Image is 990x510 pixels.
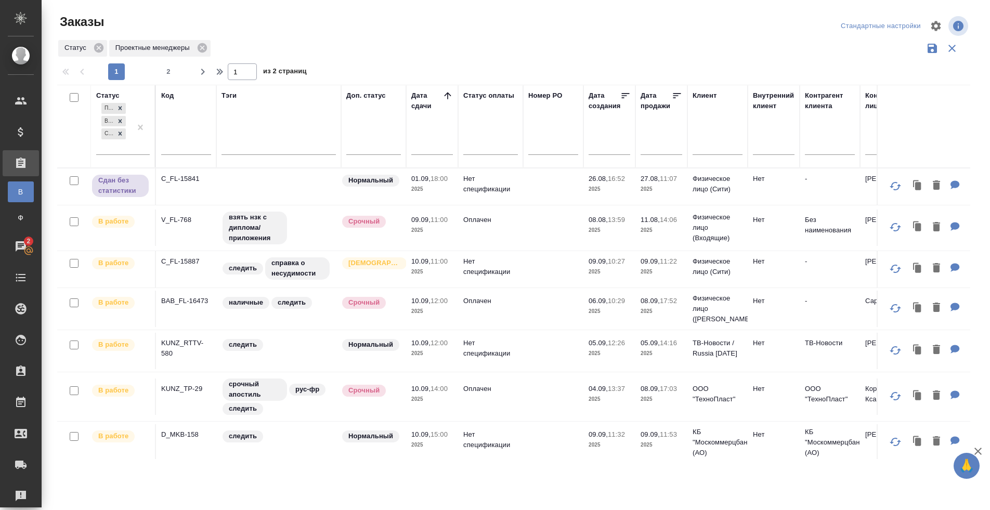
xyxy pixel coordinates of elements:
[908,258,928,279] button: Клонировать
[348,431,393,441] p: Нормальный
[865,90,915,111] div: Контактное лицо
[641,267,682,277] p: 2025
[660,297,677,305] p: 17:52
[928,217,945,238] button: Удалить
[693,256,743,277] p: Физическое лицо (Сити)
[341,174,401,188] div: Статус по умолчанию для стандартных заказов
[805,174,855,184] p: -
[589,430,608,438] p: 09.09,
[411,430,431,438] p: 10.09,
[942,38,962,58] button: Сбросить фильтры
[229,403,257,414] p: следить
[908,217,928,238] button: Клонировать
[91,384,150,398] div: Выставляет ПМ после принятия заказа от КМа
[411,297,431,305] p: 10.09,
[883,296,908,321] button: Обновить
[431,216,448,224] p: 11:00
[8,181,34,202] a: В
[641,216,660,224] p: 11.08,
[458,168,523,205] td: Нет спецификации
[458,291,523,327] td: Оплачен
[954,453,980,479] button: 🙏
[229,297,263,308] p: наличные
[641,90,672,111] div: Дата продажи
[641,297,660,305] p: 08.09,
[431,297,448,305] p: 12:00
[91,338,150,352] div: Выставляет ПМ после принятия заказа от КМа
[928,258,945,279] button: Удалить
[58,40,107,57] div: Статус
[100,127,127,140] div: Подтвержден, В работе, Сдан без статистики
[805,338,855,348] p: ТВ-Новости
[431,385,448,393] p: 14:00
[91,429,150,443] div: Выставляет ПМ после принятия заказа от КМа
[589,440,630,450] p: 2025
[98,175,142,196] p: Сдан без статистики
[753,90,794,111] div: Внутренний клиент
[411,394,453,404] p: 2025
[278,297,306,308] p: следить
[100,115,127,128] div: Подтвержден, В работе, Сдан без статистики
[161,256,211,267] p: C_FL-15887
[589,257,608,265] p: 09.09,
[589,90,620,111] div: Дата создания
[805,296,855,306] p: -
[753,215,794,225] p: Нет
[161,296,211,306] p: BAB_FL-16473
[222,90,237,101] div: Тэги
[860,378,920,415] td: Королева Ксана
[411,385,431,393] p: 10.09,
[641,184,682,194] p: 2025
[458,333,523,369] td: Нет спецификации
[458,424,523,461] td: Нет спецификации
[271,258,323,279] p: справка о несудимости
[589,348,630,359] p: 2025
[883,215,908,240] button: Обновить
[608,175,625,182] p: 16:52
[753,429,794,440] p: Нет
[341,296,401,310] div: Выставляется автоматически, если на указанный объем услуг необходимо больше времени в стандартном...
[161,429,211,440] p: D_MKB-158
[109,40,211,57] div: Проектные менеджеры
[101,128,114,139] div: Сдан без статистики
[115,43,193,53] p: Проектные менеджеры
[348,258,400,268] p: [DEMOGRAPHIC_DATA]
[883,256,908,281] button: Обновить
[348,297,380,308] p: Срочный
[91,256,150,270] div: Выставляет ПМ после принятия заказа от КМа
[100,102,127,115] div: Подтвержден, В работе, Сдан без статистики
[101,116,114,127] div: В работе
[161,384,211,394] p: KUNZ_TP-29
[693,174,743,194] p: Физическое лицо (Сити)
[753,338,794,348] p: Нет
[860,210,920,246] td: [PERSON_NAME]
[660,257,677,265] p: 11:22
[641,306,682,317] p: 2025
[641,257,660,265] p: 09.09,
[222,429,336,443] div: следить
[91,296,150,310] div: Выставляет ПМ после принятия заказа от КМа
[589,394,630,404] p: 2025
[753,256,794,267] p: Нет
[411,225,453,236] p: 2025
[608,385,625,393] p: 13:37
[431,175,448,182] p: 18:00
[753,384,794,394] p: Нет
[411,267,453,277] p: 2025
[753,296,794,306] p: Нет
[411,306,453,317] p: 2025
[693,293,743,324] p: Физическое лицо ([PERSON_NAME])
[928,339,945,361] button: Удалить
[341,215,401,229] div: Выставляется автоматически, если на указанный объем услуг необходимо больше времени в стандартном...
[229,263,257,273] p: следить
[928,297,945,319] button: Удалить
[923,14,948,38] span: Настроить таблицу
[693,338,743,359] p: ТВ-Новости / Russia [DATE]
[660,385,677,393] p: 17:03
[908,175,928,197] button: Клонировать
[458,378,523,415] td: Оплачен
[945,385,965,407] button: Для КМ: По готовности перевода согласовать с Ксаной По полной готовности дополнительно сообщить Н...
[660,175,677,182] p: 11:07
[693,384,743,404] p: ООО "ТехноПласт"
[229,339,257,350] p: следить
